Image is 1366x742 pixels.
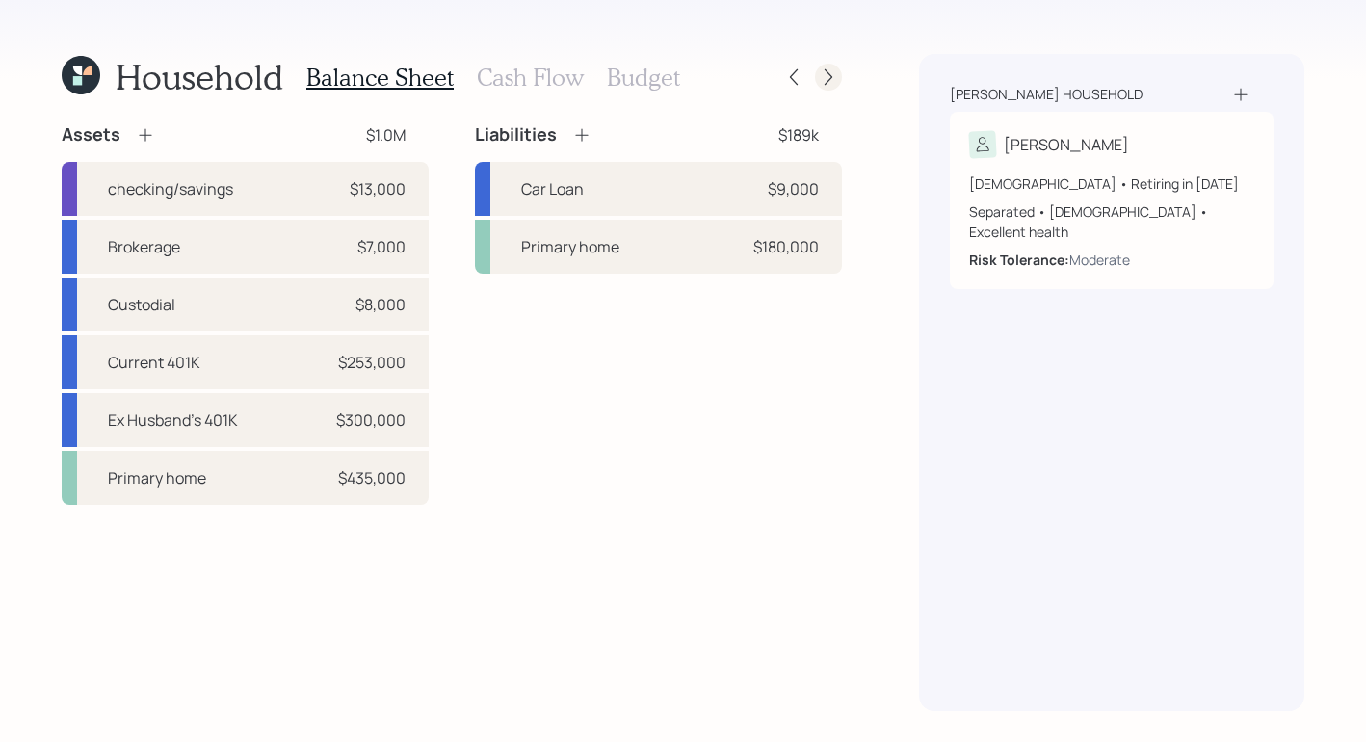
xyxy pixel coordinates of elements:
h3: Balance Sheet [306,64,454,92]
div: $7,000 [357,235,406,258]
h1: Household [116,56,283,97]
div: Custodial [108,293,175,316]
div: Car Loan [521,177,584,200]
b: Risk Tolerance: [969,251,1069,269]
div: Primary home [108,466,206,490]
div: $253,000 [338,351,406,374]
h3: Budget [607,64,680,92]
div: Current 401K [108,351,200,374]
h3: Cash Flow [477,64,584,92]
div: $13,000 [350,177,406,200]
div: [DEMOGRAPHIC_DATA] • Retiring in [DATE] [969,173,1254,194]
h4: Assets [62,124,120,146]
div: Moderate [1069,250,1130,270]
div: [PERSON_NAME] [1004,133,1129,156]
div: Ex Husband's 401K [108,409,238,432]
div: Primary home [521,235,619,258]
div: checking/savings [108,177,233,200]
div: Separated • [DEMOGRAPHIC_DATA] • Excellent health [969,201,1254,242]
h4: Liabilities [475,124,557,146]
div: $189k [778,123,819,146]
div: Brokerage [108,235,180,258]
div: [PERSON_NAME] household [950,85,1143,104]
div: $8,000 [355,293,406,316]
div: $435,000 [338,466,406,490]
div: $1.0M [366,123,406,146]
div: $9,000 [768,177,819,200]
div: $300,000 [336,409,406,432]
div: $180,000 [753,235,819,258]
